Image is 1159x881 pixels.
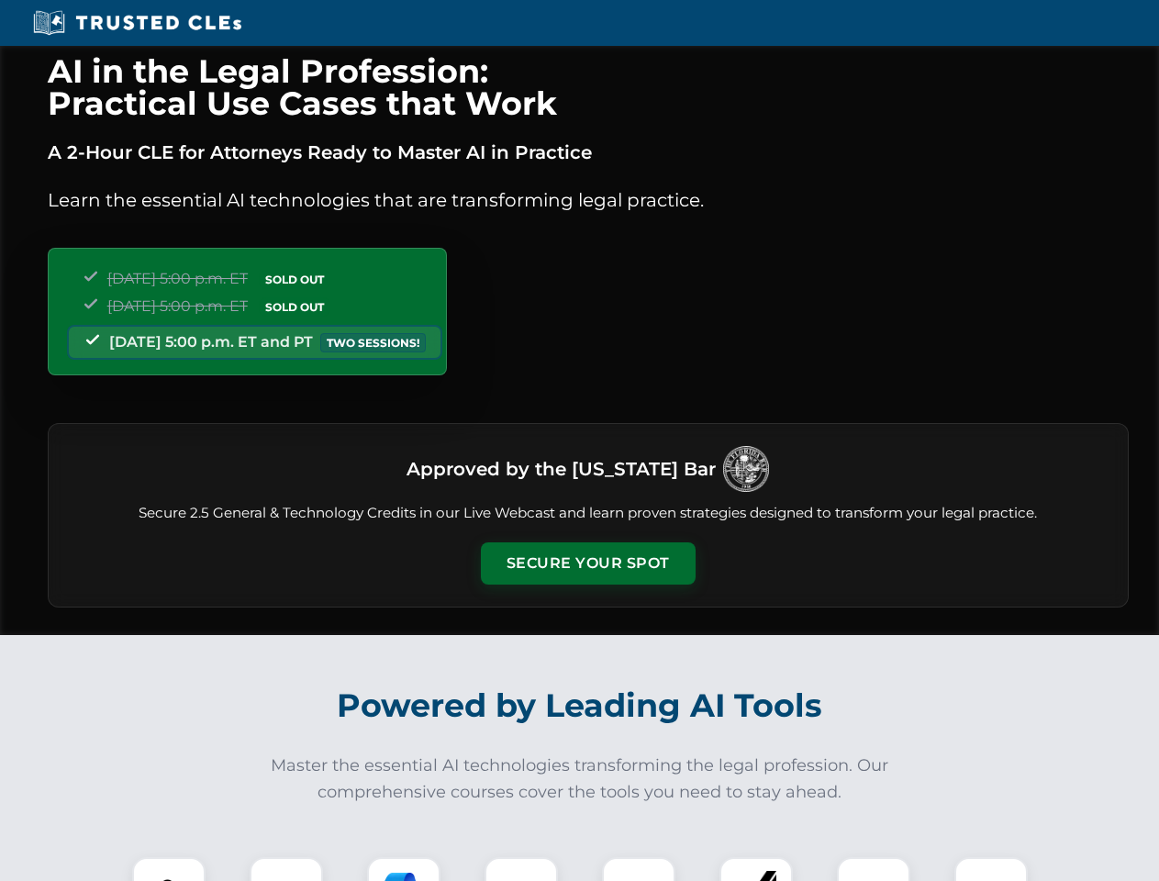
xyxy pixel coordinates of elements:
span: [DATE] 5:00 p.m. ET [107,297,248,315]
img: Trusted CLEs [28,9,247,37]
p: A 2-Hour CLE for Attorneys Ready to Master AI in Practice [48,138,1129,167]
h3: Approved by the [US_STATE] Bar [407,452,716,485]
h2: Powered by Leading AI Tools [72,674,1088,738]
button: Secure Your Spot [481,542,696,585]
p: Secure 2.5 General & Technology Credits in our Live Webcast and learn proven strategies designed ... [71,503,1106,524]
span: SOLD OUT [259,297,330,317]
p: Learn the essential AI technologies that are transforming legal practice. [48,185,1129,215]
span: SOLD OUT [259,270,330,289]
p: Master the essential AI technologies transforming the legal profession. Our comprehensive courses... [259,753,901,806]
span: [DATE] 5:00 p.m. ET [107,270,248,287]
h1: AI in the Legal Profession: Practical Use Cases that Work [48,55,1129,119]
img: Logo [723,446,769,492]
